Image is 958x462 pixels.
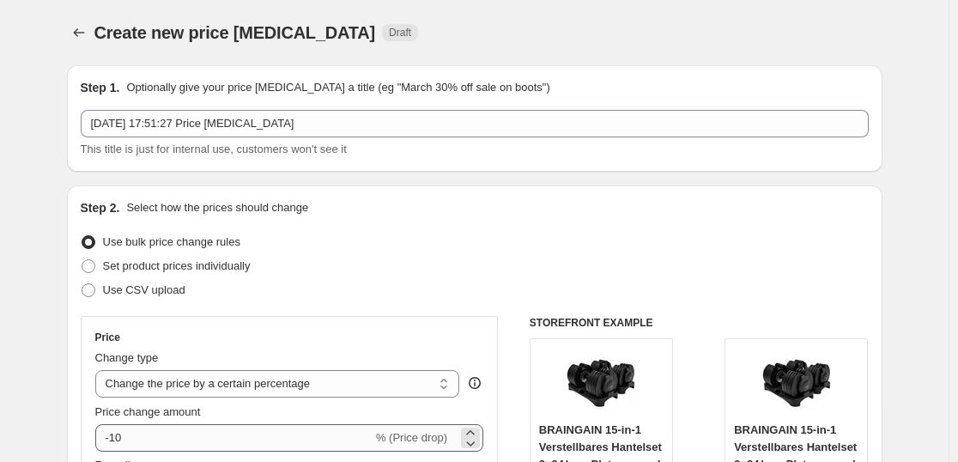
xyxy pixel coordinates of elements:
[94,23,376,42] span: Create new price [MEDICAL_DATA]
[103,283,185,296] span: Use CSV upload
[389,26,411,40] span: Draft
[81,79,120,96] h2: Step 1.
[567,348,635,416] img: 81g5ELVPN4L_80x.jpg
[126,199,308,216] p: Select how the prices should change
[81,143,347,155] span: This title is just for internal use, customers won't see it
[762,348,831,416] img: 81g5ELVPN4L_80x.jpg
[530,316,869,330] h6: STOREFRONT EXAMPLE
[95,351,159,364] span: Change type
[103,259,251,272] span: Set product prices individually
[126,79,549,96] p: Optionally give your price [MEDICAL_DATA] a title (eg "March 30% off sale on boots")
[81,110,869,137] input: 30% off holiday sale
[95,331,120,344] h3: Price
[81,199,120,216] h2: Step 2.
[67,21,91,45] button: Price change jobs
[95,405,201,418] span: Price change amount
[103,235,240,248] span: Use bulk price change rules
[376,431,447,444] span: % (Price drop)
[95,424,373,452] input: -15
[466,374,483,392] div: help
